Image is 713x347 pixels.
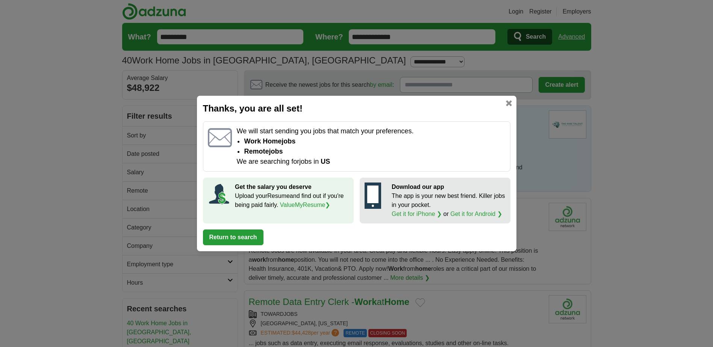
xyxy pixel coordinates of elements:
[244,146,505,157] li: Remote jobs
[244,136,505,146] li: Work Home jobs
[321,158,330,165] span: US
[450,211,502,217] a: Get it for Android ❯
[236,157,505,167] p: We are searching for jobs in
[236,126,505,136] p: We will start sending you jobs that match your preferences.
[280,202,330,208] a: ValueMyResume❯
[392,192,506,219] p: The app is your new best friend. Killer jobs in your pocket. or
[235,192,349,210] p: Upload your Resume and find out if you're being paid fairly.
[203,229,263,245] button: Return to search
[392,183,506,192] p: Download our app
[235,183,349,192] p: Get the salary you deserve
[392,211,442,217] a: Get it for iPhone ❯
[203,102,510,115] h2: Thanks, you are all set!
